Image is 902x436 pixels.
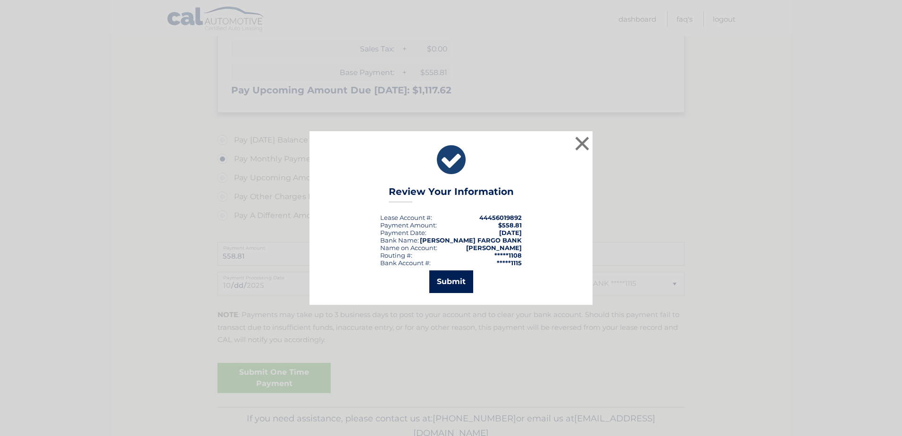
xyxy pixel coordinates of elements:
h3: Review Your Information [389,186,514,202]
div: Bank Name: [380,236,419,244]
button: Submit [429,270,473,293]
span: Payment Date [380,229,425,236]
div: Routing #: [380,252,412,259]
span: $558.81 [498,221,522,229]
strong: [PERSON_NAME] [466,244,522,252]
strong: 44456019892 [479,214,522,221]
div: Lease Account #: [380,214,432,221]
div: Payment Amount: [380,221,437,229]
div: Name on Account: [380,244,437,252]
strong: [PERSON_NAME] FARGO BANK [420,236,522,244]
div: : [380,229,426,236]
button: × [573,134,592,153]
div: Bank Account #: [380,259,431,267]
span: [DATE] [499,229,522,236]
